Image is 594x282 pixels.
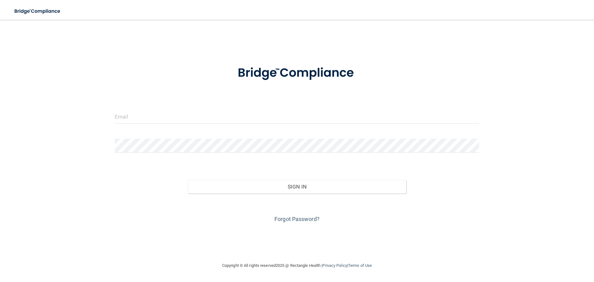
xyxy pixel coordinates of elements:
[225,57,369,89] img: bridge_compliance_login_screen.278c3ca4.svg
[188,180,407,193] button: Sign In
[322,263,347,268] a: Privacy Policy
[9,5,66,18] img: bridge_compliance_login_screen.278c3ca4.svg
[348,263,372,268] a: Terms of Use
[274,216,320,222] a: Forgot Password?
[184,256,410,275] div: Copyright © All rights reserved 2025 @ Rectangle Health | |
[115,110,479,124] input: Email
